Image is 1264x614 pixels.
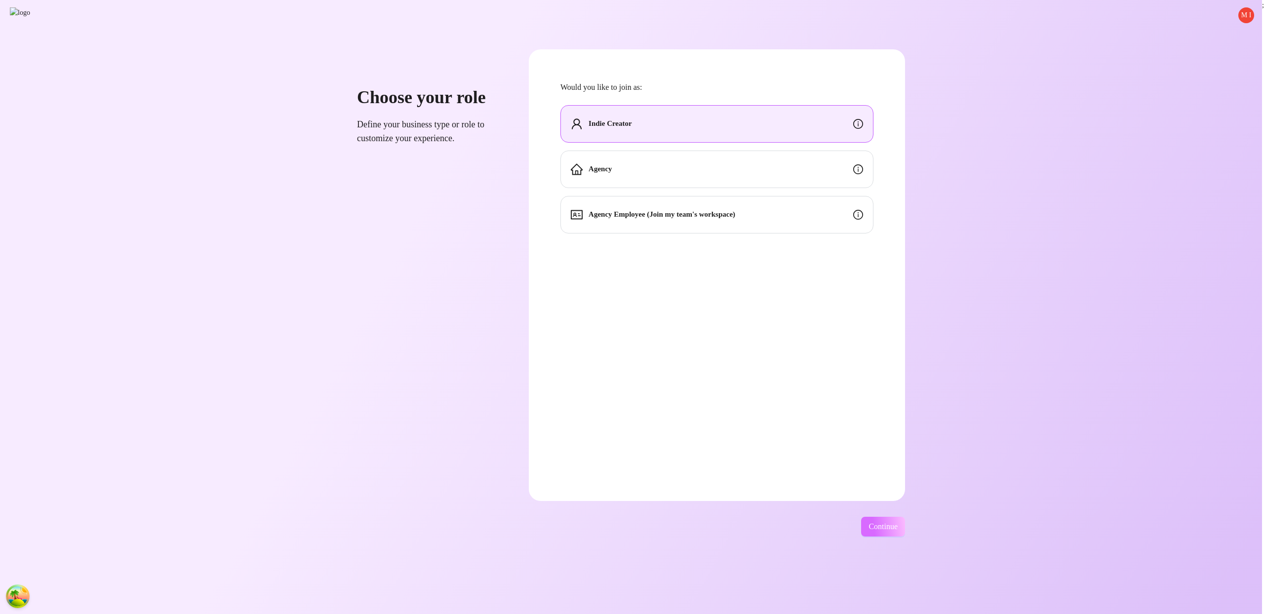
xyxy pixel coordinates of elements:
span: home [571,163,583,175]
span: info-circle [853,210,863,220]
span: M I [1241,10,1252,21]
strong: Agency Employee (Join my team's workspace) [589,210,735,218]
span: info-circle [853,119,863,129]
span: idcard [571,209,583,221]
button: Continue [861,517,905,537]
img: logo [10,7,76,18]
strong: Indie Creator [589,119,632,127]
span: Continue [869,522,898,531]
span: Would you like to join as: [560,81,873,93]
strong: Agency [589,165,612,173]
button: Open Tanstack query devtools [8,586,28,606]
span: info-circle [853,164,863,174]
h1: Choose your role [357,87,505,109]
span: user [571,118,583,130]
span: Define your business type or role to customize your experience. [357,117,505,146]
